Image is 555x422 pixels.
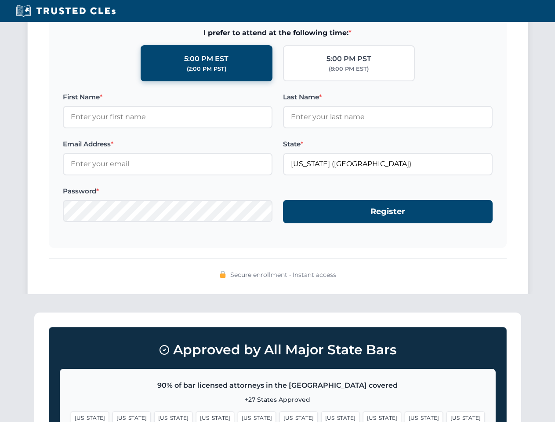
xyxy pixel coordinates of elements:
[60,338,496,362] h3: Approved by All Major State Bars
[187,65,226,73] div: (2:00 PM PST)
[71,395,485,404] p: +27 States Approved
[283,139,493,149] label: State
[63,139,272,149] label: Email Address
[329,65,369,73] div: (8:00 PM EST)
[283,106,493,128] input: Enter your last name
[219,271,226,278] img: 🔒
[63,186,272,196] label: Password
[230,270,336,280] span: Secure enrollment • Instant access
[283,153,493,175] input: Florida (FL)
[63,106,272,128] input: Enter your first name
[326,53,371,65] div: 5:00 PM PST
[184,53,229,65] div: 5:00 PM EST
[63,153,272,175] input: Enter your email
[63,92,272,102] label: First Name
[283,92,493,102] label: Last Name
[283,200,493,223] button: Register
[63,27,493,39] span: I prefer to attend at the following time:
[71,380,485,391] p: 90% of bar licensed attorneys in the [GEOGRAPHIC_DATA] covered
[13,4,118,18] img: Trusted CLEs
